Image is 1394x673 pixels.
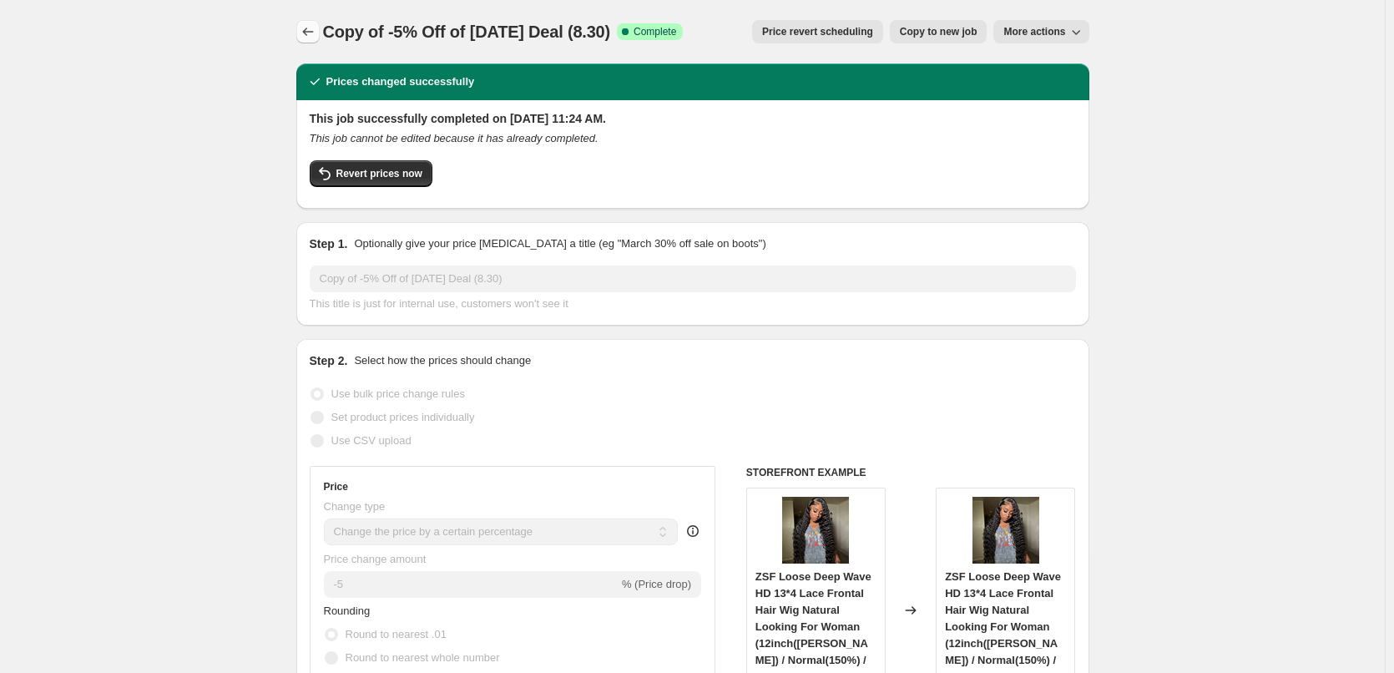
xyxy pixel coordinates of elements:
input: -15 [324,571,619,598]
button: More actions [993,20,1088,43]
h2: Step 1. [310,235,348,252]
h6: STOREFRONT EXAMPLE [746,466,1076,479]
h2: Prices changed successfully [326,73,475,90]
span: Revert prices now [336,167,422,180]
span: Price revert scheduling [762,25,873,38]
h3: Price [324,480,348,493]
span: Use CSV upload [331,434,412,447]
span: More actions [1003,25,1065,38]
img: image_9e06ad74-7a4d-427c-83a4-65559f280930_80x.jpg [972,497,1039,564]
span: Set product prices individually [331,411,475,423]
h2: This job successfully completed on [DATE] 11:24 AM. [310,110,1076,127]
span: Copy to new job [900,25,977,38]
span: Rounding [324,605,371,617]
span: Round to nearest whole number [346,651,500,664]
span: This title is just for internal use, customers won't see it [310,297,568,310]
i: This job cannot be edited because it has already completed. [310,132,599,144]
img: image_9e06ad74-7a4d-427c-83a4-65559f280930_80x.jpg [782,497,849,564]
button: Copy to new job [890,20,987,43]
span: Round to nearest .01 [346,628,447,640]
button: Revert prices now [310,160,432,187]
button: Price change jobs [296,20,320,43]
span: % (Price drop) [622,578,691,590]
span: Copy of -5% Off of [DATE] Deal (8.30) [323,23,610,41]
p: Optionally give your price [MEDICAL_DATA] a title (eg "March 30% off sale on boots") [354,235,765,252]
span: Complete [634,25,676,38]
span: Change type [324,500,386,513]
h2: Step 2. [310,352,348,369]
input: 30% off holiday sale [310,266,1076,292]
span: Use bulk price change rules [331,387,465,400]
button: Price revert scheduling [752,20,883,43]
span: Price change amount [324,553,427,565]
div: help [684,523,701,539]
p: Select how the prices should change [354,352,531,369]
